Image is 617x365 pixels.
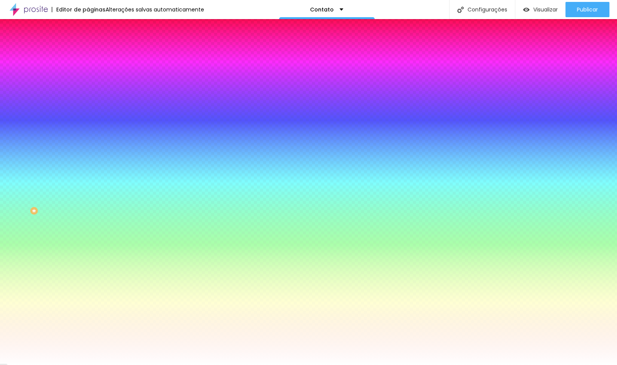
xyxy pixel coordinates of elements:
[565,2,609,17] button: Publicar
[523,6,529,13] img: view-1.svg
[52,7,106,12] div: Editor de páginas
[457,6,464,13] img: Icone
[515,2,565,17] button: Visualizar
[533,6,558,13] span: Visualizar
[577,6,598,13] span: Publicar
[310,7,334,12] p: Contato
[106,7,204,12] div: Alterações salvas automaticamente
